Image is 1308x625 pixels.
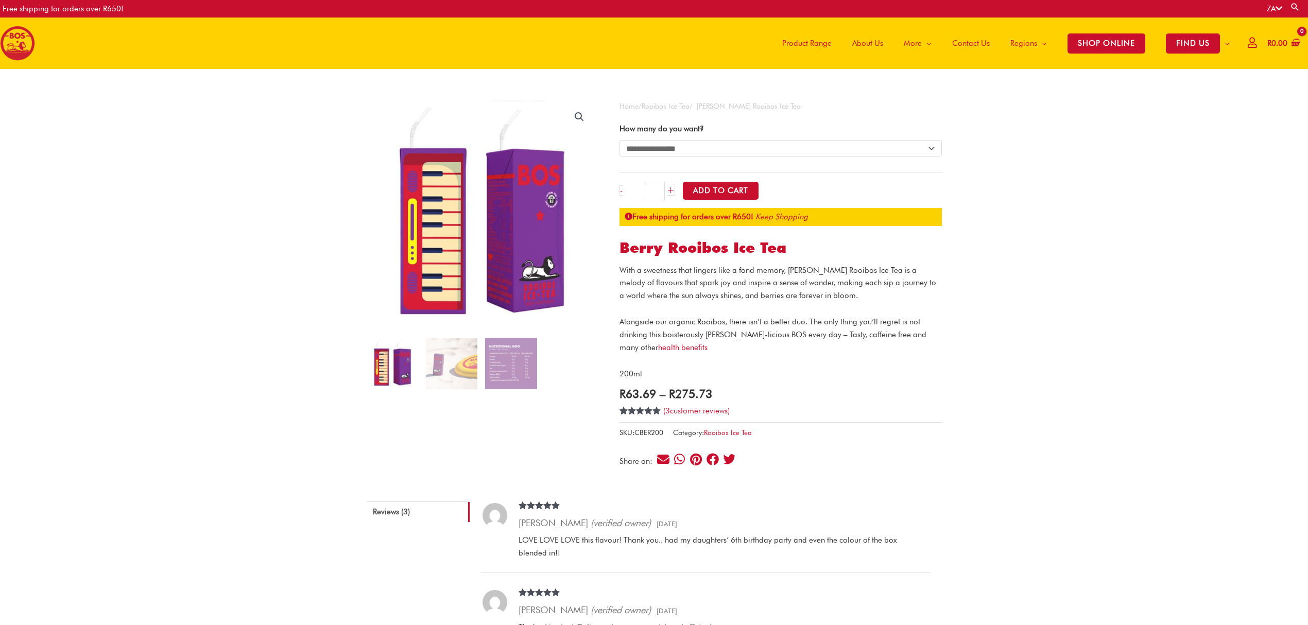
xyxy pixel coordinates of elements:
a: Rooibos Ice Tea [704,428,752,437]
a: Contact Us [942,18,1000,69]
a: health benefits [658,343,708,352]
a: About Us [842,18,893,69]
em: (verified owner) [591,517,651,528]
a: (3customer reviews) [663,406,730,415]
time: [DATE] [653,606,678,615]
a: View full-screen image gallery [570,108,589,126]
img: Berry Rooibos Ice Tea - Image 3 [485,338,537,389]
span: Rated out of 5 [519,501,560,529]
span: Contact Us [952,28,990,59]
a: SHOP ONLINE [1057,18,1156,69]
span: R [669,387,675,401]
em: (verified owner) [591,604,651,615]
a: + [667,184,675,196]
button: Add to Cart [683,182,759,200]
img: Berry-2 [426,338,477,389]
span: R [1267,39,1271,48]
span: 3 [619,407,624,426]
p: With a sweetness that lingers like a fond memory, [PERSON_NAME] Rooibos Ice Tea is a melody of fl... [619,264,942,302]
nav: Breadcrumb [619,100,942,113]
div: Share on twitter [722,453,736,466]
div: Share on email [656,453,670,466]
img: berry rooibos ice tea [367,100,597,330]
a: Product Range [772,18,842,69]
time: [DATE] [653,519,678,528]
p: 200ml [619,368,942,380]
a: Regions [1000,18,1057,69]
strong: Free shipping for orders over R650! [625,212,753,221]
img: berry rooibos ice tea [367,338,418,389]
bdi: 0.00 [1267,39,1287,48]
span: 3 [665,406,670,415]
div: Share on pinterest [689,453,703,466]
span: More [904,28,922,59]
span: Category: [673,426,752,439]
span: FIND US [1166,33,1220,54]
span: Regions [1010,28,1037,59]
p: Alongside our organic Rooibos, there isn’t a better duo. The only thing you’ll regret is not drin... [619,316,942,354]
a: More [893,18,942,69]
a: Home [619,102,639,110]
div: Share on facebook [705,453,719,466]
bdi: 63.69 [619,387,656,401]
p: LOVE LOVE LOVE this flavour! Thank you.. had my daughters’ 6th birthday party and even the colour... [519,534,919,560]
span: Rated out of 5 based on customer ratings [619,407,661,449]
nav: Site Navigation [764,18,1240,69]
label: How many do you want? [619,124,704,133]
strong: [PERSON_NAME] [519,517,588,528]
a: Reviews (3) [367,501,470,522]
span: Rated out of 5 [519,588,560,616]
h1: Berry Rooibos Ice Tea [619,239,942,257]
a: ZA [1267,4,1282,13]
a: Keep Shopping [755,212,808,221]
input: Product quantity [645,182,665,200]
span: About Us [852,28,883,59]
span: Product Range [782,28,832,59]
strong: [PERSON_NAME] [519,604,588,615]
div: Share on whatsapp [673,453,686,466]
span: R [619,387,626,401]
span: SHOP ONLINE [1068,33,1145,54]
a: Search button [1290,2,1300,12]
a: Rooibos Ice Tea [642,102,690,110]
img: Berry-2 [596,100,827,330]
a: View Shopping Cart, empty [1265,32,1300,55]
span: – [660,387,665,401]
span: SKU: [619,426,663,439]
div: Share on: [619,458,656,465]
span: CBER200 [634,428,663,437]
a: - [619,185,623,196]
bdi: 275.73 [669,387,712,401]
